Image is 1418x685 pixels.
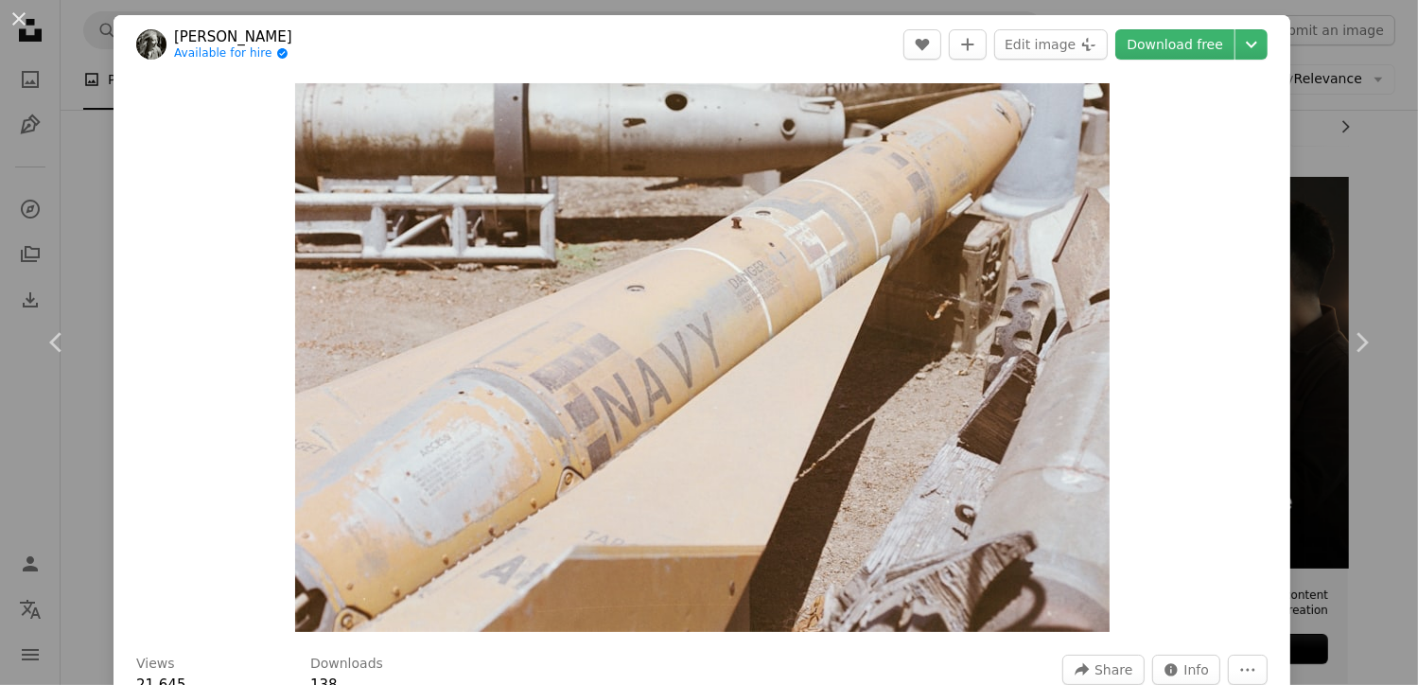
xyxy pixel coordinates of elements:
button: More Actions [1228,655,1268,685]
button: Edit image [994,29,1108,60]
a: Download free [1115,29,1234,60]
button: Stats about this image [1152,655,1221,685]
img: a couple of large metal pipes sitting next to each other [295,83,1110,632]
button: Zoom in on this image [295,83,1110,632]
a: [PERSON_NAME] [174,27,292,46]
h3: Downloads [310,655,383,674]
button: Choose download size [1235,29,1268,60]
button: Share this image [1062,655,1144,685]
img: Go to Sasha Matveeva's profile [136,29,166,60]
span: Info [1184,656,1210,684]
button: Like [903,29,941,60]
span: Share [1094,656,1132,684]
button: Add to Collection [949,29,987,60]
a: Available for hire [174,46,292,61]
a: Next [1304,252,1418,433]
h3: Views [136,655,175,674]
